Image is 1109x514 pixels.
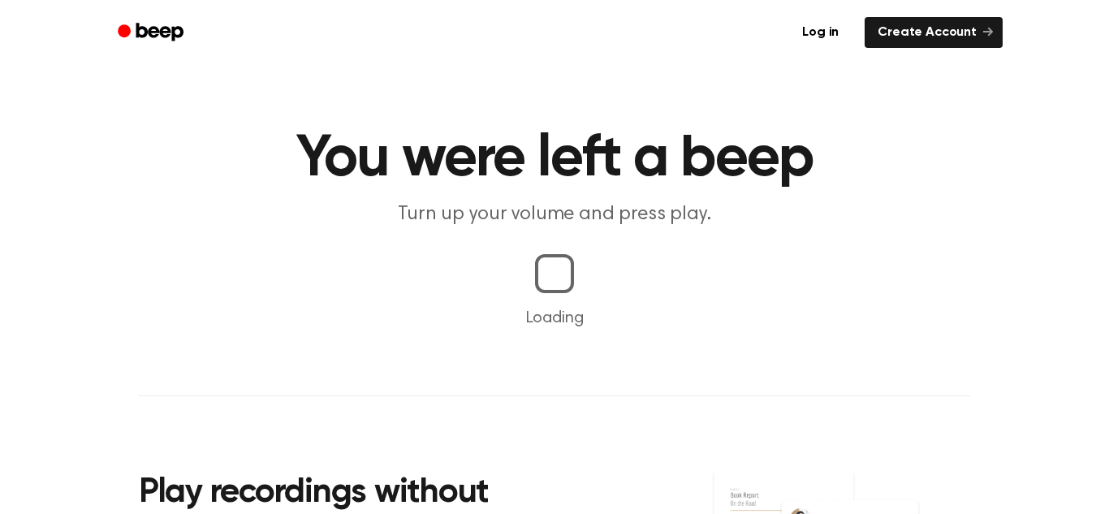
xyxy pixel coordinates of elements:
p: Turn up your volume and press play. [243,201,866,228]
a: Create Account [865,17,1003,48]
h1: You were left a beep [139,130,970,188]
a: Log in [786,14,855,51]
a: Beep [106,17,198,49]
p: Loading [19,306,1090,330]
